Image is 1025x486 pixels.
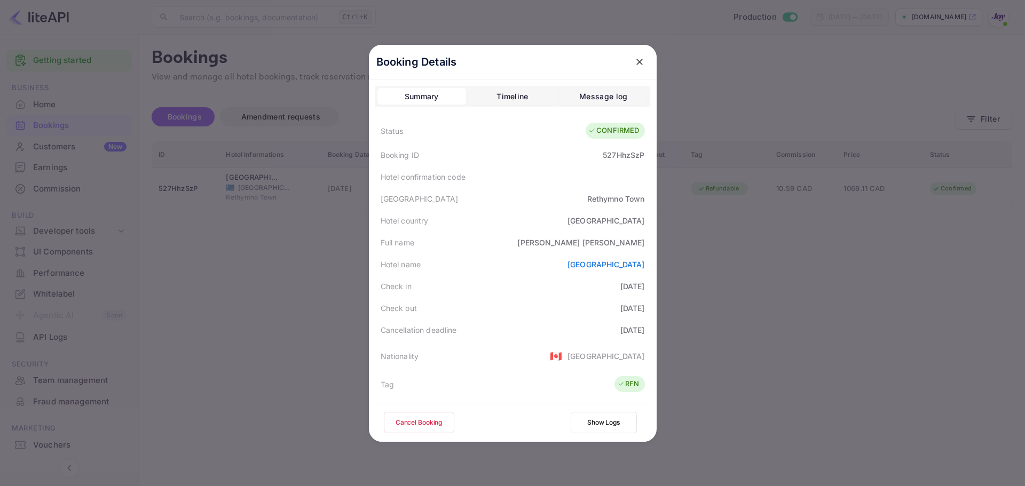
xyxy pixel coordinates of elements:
[603,149,644,161] div: 527HhzSzP
[376,54,457,70] p: Booking Details
[620,302,645,314] div: [DATE]
[587,193,645,204] div: Rethymno Town
[405,90,439,103] div: Summary
[567,215,645,226] div: [GEOGRAPHIC_DATA]
[381,302,417,314] div: Check out
[567,350,645,362] div: [GEOGRAPHIC_DATA]
[381,125,404,137] div: Status
[588,125,639,136] div: CONFIRMED
[381,215,429,226] div: Hotel country
[384,412,454,433] button: Cancel Booking
[579,90,627,103] div: Message log
[517,237,644,248] div: [PERSON_NAME] [PERSON_NAME]
[381,281,412,292] div: Check in
[571,412,637,433] button: Show Logs
[559,88,648,105] button: Message log
[381,259,421,270] div: Hotel name
[617,379,639,389] div: RFN
[468,88,557,105] button: Timeline
[381,149,420,161] div: Booking ID
[567,260,645,269] a: [GEOGRAPHIC_DATA]
[620,324,645,336] div: [DATE]
[496,90,528,103] div: Timeline
[381,379,394,390] div: Tag
[381,171,466,182] div: Hotel confirmation code
[381,193,459,204] div: [GEOGRAPHIC_DATA]
[381,350,419,362] div: Nationality
[630,52,649,71] button: close
[550,346,562,365] span: United States
[620,281,645,292] div: [DATE]
[381,324,457,336] div: Cancellation deadline
[377,88,466,105] button: Summary
[381,237,414,248] div: Full name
